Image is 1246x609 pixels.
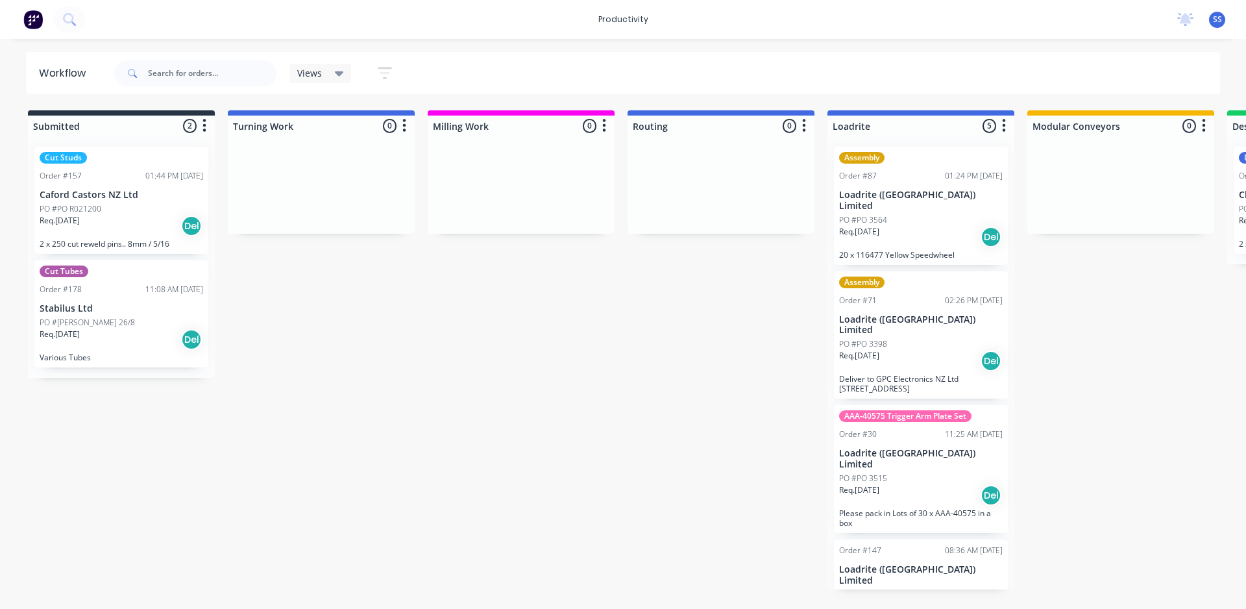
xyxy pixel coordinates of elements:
div: productivity [592,10,655,29]
p: Loadrite ([GEOGRAPHIC_DATA]) Limited [839,190,1003,212]
p: 20 x 116477 Yellow Speedwheel [839,250,1003,260]
p: Req. [DATE] [839,484,879,496]
p: PO #[PERSON_NAME] 26/8 [40,317,135,329]
p: PO #PO 3398 [839,338,887,350]
div: Order #157 [40,170,82,182]
p: Various Tubes [40,353,203,362]
div: Cut StudsOrder #15701:44 PM [DATE]Caford Castors NZ LtdPO #PO R021200Req.[DATE]Del2 x 250 cut rew... [34,147,208,254]
div: 08:36 AM [DATE] [945,545,1003,556]
img: Factory [23,10,43,29]
div: 01:44 PM [DATE] [145,170,203,182]
div: 01:24 PM [DATE] [945,170,1003,182]
div: Del [981,485,1001,506]
div: Order #30 [839,429,877,440]
p: Please pack in Lots of 30 x AAA-40575 in a box [839,508,1003,528]
p: Loadrite ([GEOGRAPHIC_DATA]) Limited [839,314,1003,336]
p: Deliver to GPC Electronics NZ Ltd [STREET_ADDRESS] [839,374,1003,393]
div: AssemblyOrder #7102:26 PM [DATE]Loadrite ([GEOGRAPHIC_DATA]) LimitedPO #PO 3398Req.[DATE]DelDeliv... [834,271,1008,399]
p: 2 x 250 cut reweld pins.. 8mm / 5/16 [40,239,203,249]
div: Cut TubesOrder #17811:08 AM [DATE]Stabilus LtdPO #[PERSON_NAME] 26/8Req.[DATE]DelVarious Tubes [34,260,208,367]
div: AAA-40575 Trigger Arm Plate Set [839,410,971,422]
p: Caford Castors NZ Ltd [40,190,203,201]
p: PO #PO R021200 [40,203,101,215]
div: Cut Tubes [40,266,88,277]
div: Del [181,329,202,350]
p: Loadrite ([GEOGRAPHIC_DATA]) Limited [839,448,1003,470]
p: PO #PO 3515 [839,473,887,484]
div: AAA-40575 Trigger Arm Plate SetOrder #3011:25 AM [DATE]Loadrite ([GEOGRAPHIC_DATA]) LimitedPO #PO... [834,405,1008,533]
div: Order #87 [839,170,877,182]
div: Order #147 [839,545,881,556]
p: Req. [DATE] [40,329,80,340]
p: Req. [DATE] [40,215,80,227]
input: Search for orders... [148,60,276,86]
div: Order #71 [839,295,877,306]
div: Del [981,351,1001,371]
p: Stabilus Ltd [40,303,203,314]
div: Order #178 [40,284,82,295]
div: Del [981,227,1001,247]
div: 02:26 PM [DATE] [945,295,1003,306]
span: SS [1213,14,1222,25]
div: Workflow [39,66,92,81]
span: Views [297,66,322,80]
p: PO #PO 3564 [839,214,887,226]
div: AssemblyOrder #8701:24 PM [DATE]Loadrite ([GEOGRAPHIC_DATA]) LimitedPO #PO 3564Req.[DATE]Del20 x ... [834,147,1008,265]
div: Assembly [839,152,885,164]
p: Req. [DATE] [839,350,879,362]
p: Req. [DATE] [839,226,879,238]
div: Cut Studs [40,152,87,164]
div: Del [181,216,202,236]
p: PO #PO 3635 [839,588,887,600]
div: 11:25 AM [DATE] [945,429,1003,440]
p: Loadrite ([GEOGRAPHIC_DATA]) Limited [839,564,1003,586]
div: Assembly [839,277,885,288]
div: 11:08 AM [DATE] [145,284,203,295]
